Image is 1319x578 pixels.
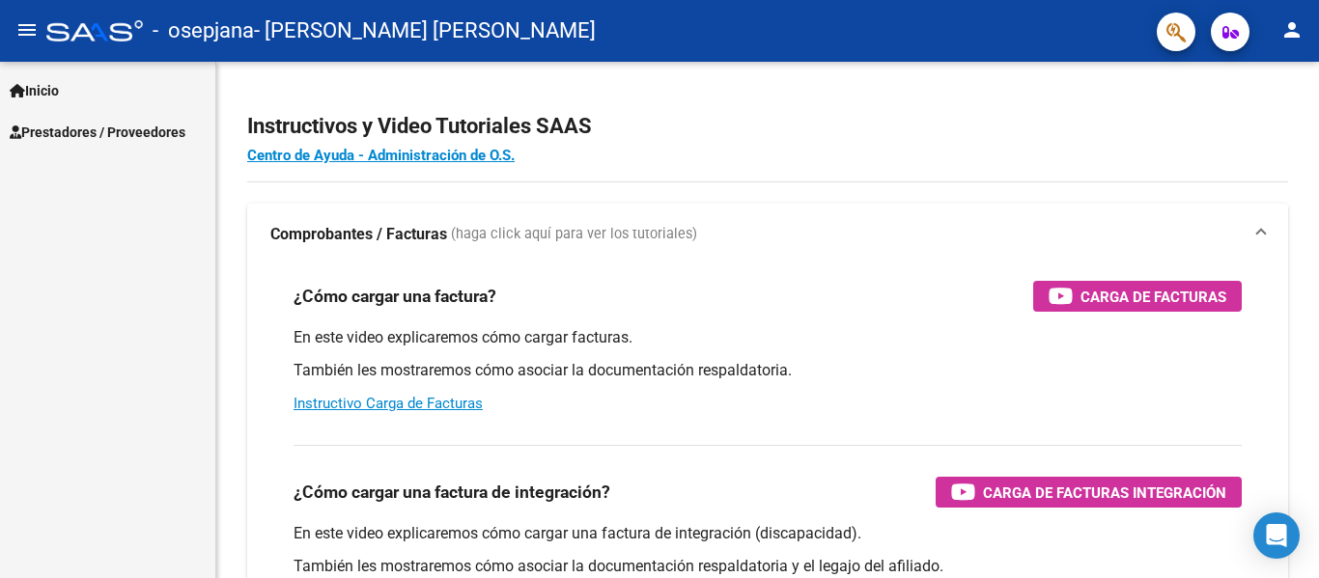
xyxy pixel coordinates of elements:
span: (haga click aquí para ver los tutoriales) [451,224,697,245]
p: En este video explicaremos cómo cargar facturas. [294,327,1242,348]
span: Inicio [10,80,59,101]
h2: Instructivos y Video Tutoriales SAAS [247,108,1288,145]
a: Centro de Ayuda - Administración de O.S. [247,147,515,164]
p: En este video explicaremos cómo cargar una factura de integración (discapacidad). [294,523,1242,544]
strong: Comprobantes / Facturas [270,224,447,245]
button: Carga de Facturas [1033,281,1242,312]
span: Carga de Facturas Integración [983,481,1226,505]
mat-icon: menu [15,18,39,41]
h3: ¿Cómo cargar una factura de integración? [294,479,610,506]
button: Carga de Facturas Integración [936,477,1242,508]
span: - [PERSON_NAME] [PERSON_NAME] [254,10,596,52]
div: Open Intercom Messenger [1253,512,1300,559]
p: También les mostraremos cómo asociar la documentación respaldatoria. [294,360,1242,381]
span: Prestadores / Proveedores [10,122,185,143]
span: Carga de Facturas [1080,285,1226,309]
span: - osepjana [153,10,254,52]
mat-expansion-panel-header: Comprobantes / Facturas (haga click aquí para ver los tutoriales) [247,204,1288,265]
mat-icon: person [1280,18,1304,41]
h3: ¿Cómo cargar una factura? [294,283,496,310]
p: También les mostraremos cómo asociar la documentación respaldatoria y el legajo del afiliado. [294,556,1242,577]
a: Instructivo Carga de Facturas [294,395,483,412]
